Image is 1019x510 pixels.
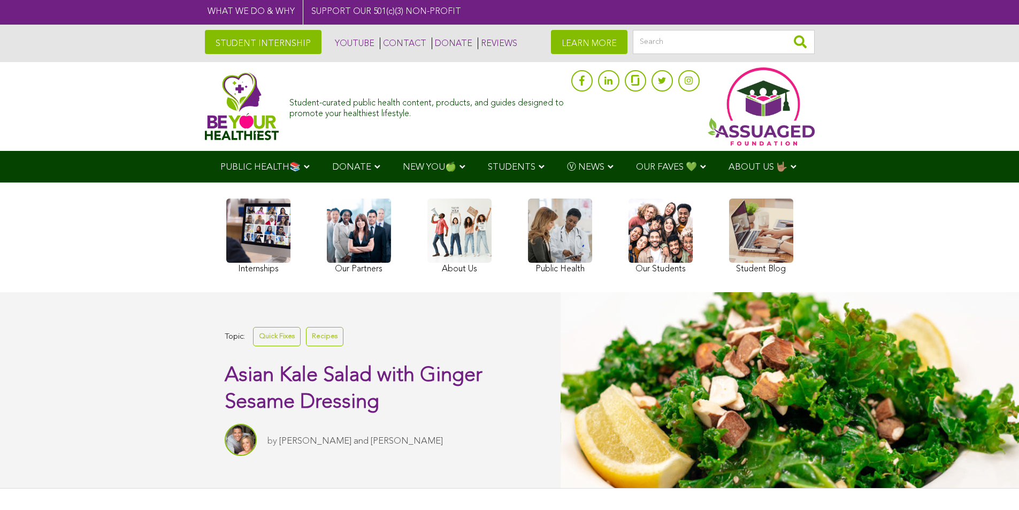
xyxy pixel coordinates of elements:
[205,30,321,54] a: STUDENT INTERNSHIP
[253,327,301,346] a: Quick Fixes
[332,163,371,172] span: DONATE
[403,163,456,172] span: NEW YOU🍏
[567,163,604,172] span: Ⓥ NEWS
[332,37,374,49] a: YOUTUBE
[432,37,472,49] a: DONATE
[225,424,257,456] img: Craig and Jenny D.
[551,30,627,54] a: LEARN MORE
[220,163,301,172] span: PUBLIC HEALTH📚
[205,72,279,140] img: Assuaged
[279,437,443,446] a: [PERSON_NAME] and [PERSON_NAME]
[267,437,277,446] span: by
[488,163,535,172] span: STUDENTS
[636,163,697,172] span: OUR FAVES 💚
[633,30,815,54] input: Search
[205,151,815,182] div: Navigation Menu
[306,327,343,346] a: Recipes
[729,163,787,172] span: ABOUT US 🤟🏽
[225,366,482,413] span: Asian Kale Salad with Ginger Sesame Dressing
[380,37,426,49] a: CONTACT
[289,93,565,119] div: Student-curated public health content, products, and guides designed to promote your healthiest l...
[966,459,1019,510] iframe: Chat Widget
[225,330,245,344] span: Topic:
[631,75,639,86] img: glassdoor
[478,37,517,49] a: REVIEWS
[708,67,815,146] img: Assuaged App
